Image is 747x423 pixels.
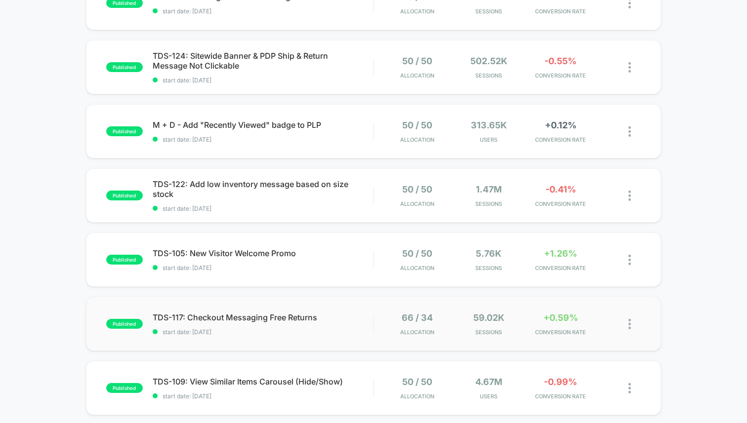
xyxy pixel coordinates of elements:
[628,255,631,265] img: close
[456,393,522,400] span: Users
[153,205,373,212] span: start date: [DATE]
[527,265,594,271] span: CONVERSION RATE
[400,200,434,207] span: Allocation
[456,329,522,336] span: Sessions
[106,255,143,265] span: published
[106,126,143,136] span: published
[400,265,434,271] span: Allocation
[473,312,504,323] span: 59.02k
[153,51,373,71] span: TDS-124: Sitewide Banner & PDP Ship & Return Message Not Clickable
[527,393,594,400] span: CONVERSION RATE
[456,200,522,207] span: Sessions
[628,126,631,137] img: close
[543,312,578,323] span: +0.59%
[153,312,373,322] span: TDS-117: Checkout Messaging Free Returns
[402,120,432,130] span: 50 / 50
[456,136,522,143] span: Users
[527,136,594,143] span: CONVERSION RATE
[106,62,143,72] span: published
[470,56,507,66] span: 502.52k
[153,328,373,336] span: start date: [DATE]
[456,265,522,271] span: Sessions
[545,184,576,194] span: -0.41%
[153,120,373,130] span: M + D - Add "Recently Viewed" badge to PLP
[628,319,631,329] img: close
[400,393,434,400] span: Allocation
[527,200,594,207] span: CONVERSION RATE
[475,377,502,387] span: 4.67M
[106,383,143,393] span: published
[153,136,373,143] span: start date: [DATE]
[153,264,373,271] span: start date: [DATE]
[527,329,594,336] span: CONVERSION RATE
[106,191,143,200] span: published
[402,312,433,323] span: 66 / 34
[400,8,434,15] span: Allocation
[471,120,507,130] span: 313.65k
[476,248,501,259] span: 5.76k
[527,8,594,15] span: CONVERSION RATE
[153,77,373,84] span: start date: [DATE]
[628,62,631,73] img: close
[402,248,432,259] span: 50 / 50
[456,72,522,79] span: Sessions
[400,329,434,336] span: Allocation
[456,8,522,15] span: Sessions
[402,56,432,66] span: 50 / 50
[544,56,577,66] span: -0.55%
[544,248,577,259] span: +1.26%
[106,319,143,329] span: published
[153,179,373,199] span: TDS-122: Add low inventory message based on size stock
[153,248,373,258] span: TDS-105: New Visitor Welcome Promo
[400,136,434,143] span: Allocation
[545,120,577,130] span: +0.12%
[402,184,432,194] span: 50 / 50
[628,383,631,393] img: close
[153,7,373,15] span: start date: [DATE]
[476,184,502,194] span: 1.47M
[400,72,434,79] span: Allocation
[628,191,631,201] img: close
[402,377,432,387] span: 50 / 50
[527,72,594,79] span: CONVERSION RATE
[153,392,373,400] span: start date: [DATE]
[153,377,373,386] span: TDS-109: View Similar Items Carousel (Hide/Show)
[544,377,577,387] span: -0.99%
